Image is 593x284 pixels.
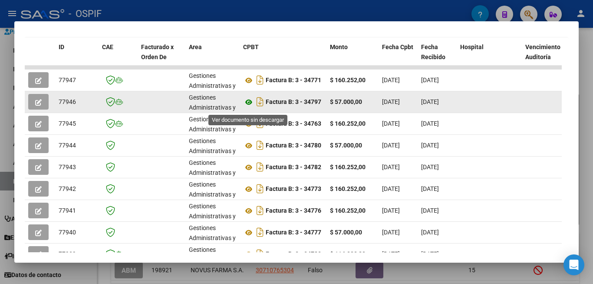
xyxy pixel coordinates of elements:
strong: $ 160.252,00 [330,164,366,170]
span: Gestiones Administrativas y Otros [189,94,236,121]
strong: Factura B: 3 - 34763 [266,120,321,127]
span: [DATE] [421,251,439,257]
span: 77947 [59,77,76,84]
span: Gestiones Administrativas y Otros [189,116,236,143]
datatable-header-cell: ID [55,38,99,76]
datatable-header-cell: Facturado x Orden De [138,38,185,76]
span: [DATE] [382,207,400,214]
i: Descargar documento [254,204,266,217]
strong: $ 160.252,00 [330,120,366,127]
span: 77943 [59,164,76,170]
span: Fecha Recibido [421,43,445,60]
strong: $ 160.252,00 [330,207,366,214]
span: 77941 [59,207,76,214]
span: Monto [330,43,348,50]
span: Facturado x Orden De [141,43,174,60]
span: 77939 [59,251,76,257]
span: Vencimiento Auditoría [525,43,560,60]
strong: $ 114.000,00 [330,251,366,257]
span: Gestiones Administrativas y Otros [189,246,236,273]
strong: Factura B: 3 - 34771 [266,77,321,84]
i: Descargar documento [254,160,266,174]
span: Hospital [460,43,484,50]
i: Descargar documento [254,138,266,152]
span: Gestiones Administrativas y Otros [189,137,236,164]
span: 77940 [59,229,76,236]
strong: Factura B: 3 - 34773 [266,186,321,193]
span: Fecha Cpbt [382,43,413,50]
span: Area [189,43,202,50]
datatable-header-cell: Fecha Recibido [418,38,457,76]
span: CPBT [243,43,259,50]
strong: Factura B: 3 - 34783 [266,251,321,258]
datatable-header-cell: CAE [99,38,138,76]
span: [DATE] [382,120,400,127]
span: [DATE] [421,77,439,84]
strong: $ 57.000,00 [330,229,362,236]
span: [DATE] [421,207,439,214]
span: Gestiones Administrativas y Otros [189,159,236,186]
span: [DATE] [421,185,439,192]
strong: $ 57.000,00 [330,98,362,105]
span: [DATE] [382,229,400,236]
i: Descargar documento [254,95,266,109]
span: [DATE] [421,120,439,127]
strong: Factura B: 3 - 34782 [266,164,321,171]
strong: $ 57.000,00 [330,142,362,149]
strong: Factura B: 3 - 34776 [266,207,321,214]
datatable-header-cell: CPBT [240,38,326,76]
span: Gestiones Administrativas y Otros [189,224,236,251]
datatable-header-cell: Vencimiento Auditoría [522,38,561,76]
strong: Factura B: 3 - 34797 [266,99,321,106]
datatable-header-cell: Area [185,38,240,76]
div: Open Intercom Messenger [563,254,584,275]
strong: Factura B: 3 - 34780 [266,142,321,149]
strong: $ 160.252,00 [330,77,366,84]
span: 77945 [59,120,76,127]
span: [DATE] [421,229,439,236]
i: Descargar documento [254,73,266,87]
span: Gestiones Administrativas y Otros [189,72,236,99]
i: Descargar documento [254,182,266,196]
span: Gestiones Administrativas y Otros [189,181,236,208]
span: [DATE] [421,164,439,170]
span: [DATE] [382,142,400,149]
i: Descargar documento [254,247,266,261]
datatable-header-cell: Hospital [457,38,522,76]
strong: $ 160.252,00 [330,185,366,192]
span: [DATE] [382,98,400,105]
span: [DATE] [421,98,439,105]
span: 77942 [59,185,76,192]
span: [DATE] [382,164,400,170]
span: ID [59,43,64,50]
span: 77944 [59,142,76,149]
span: CAE [102,43,113,50]
span: [DATE] [382,77,400,84]
datatable-header-cell: Monto [326,38,379,76]
strong: Factura B: 3 - 34777 [266,229,321,236]
span: 77946 [59,98,76,105]
span: Gestiones Administrativas y Otros [189,203,236,230]
datatable-header-cell: Fecha Cpbt [379,38,418,76]
span: [DATE] [382,185,400,192]
i: Descargar documento [254,117,266,130]
i: Descargar documento [254,225,266,239]
span: [DATE] [421,142,439,149]
span: [DATE] [382,251,400,257]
